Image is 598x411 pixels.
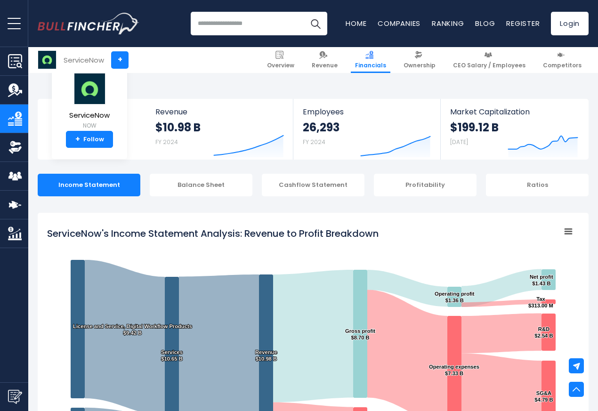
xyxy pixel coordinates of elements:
[378,18,420,28] a: Companies
[111,51,129,69] a: +
[161,349,183,362] text: Services $10.65 B
[453,62,525,69] span: CEO Salary / Employees
[374,174,477,196] div: Profitability
[530,274,553,286] text: Net profit $1.43 B
[38,174,140,196] div: Income Statement
[539,47,586,73] a: Competitors
[38,13,139,34] img: Bullfincher logo
[73,73,106,105] img: NOW logo
[69,121,110,130] small: NOW
[399,47,440,73] a: Ownership
[66,131,113,148] a: +Follow
[534,390,553,403] text: SG&A $4.79 B
[312,62,338,69] span: Revenue
[64,55,104,65] div: ServiceNow
[303,138,325,146] small: FY 2024
[69,112,110,120] span: ServiceNow
[404,62,436,69] span: Ownership
[75,135,80,144] strong: +
[155,138,178,146] small: FY 2024
[432,18,464,28] a: Ranking
[355,62,386,69] span: Financials
[534,326,553,338] text: R&D $2.54 B
[450,120,499,135] strong: $199.12 B
[69,73,110,131] a: ServiceNow NOW
[543,62,582,69] span: Competitors
[450,138,468,146] small: [DATE]
[155,120,201,135] strong: $10.98 B
[262,174,364,196] div: Cashflow Statement
[506,18,540,28] a: Register
[267,62,294,69] span: Overview
[263,47,299,73] a: Overview
[303,107,430,116] span: Employees
[346,18,366,28] a: Home
[449,47,530,73] a: CEO Salary / Employees
[155,107,284,116] span: Revenue
[150,174,252,196] div: Balance Sheet
[73,323,192,336] text: License and Service, Digital Workflow Products $9.42 B
[475,18,495,28] a: Blog
[441,99,588,160] a: Market Capitalization $199.12 B [DATE]
[38,51,56,69] img: NOW logo
[351,47,390,73] a: Financials
[528,296,553,308] text: Tax $313.00 M
[146,99,293,160] a: Revenue $10.98 B FY 2024
[429,364,479,376] text: Operating expenses $7.33 B
[8,140,22,154] img: Ownership
[303,120,339,135] strong: 26,293
[38,13,139,34] a: Go to homepage
[255,349,277,362] text: Revenue $10.98 B
[293,99,440,160] a: Employees 26,293 FY 2024
[47,227,379,240] tspan: ServiceNow's Income Statement Analysis: Revenue to Profit Breakdown
[551,12,589,35] a: Login
[304,12,327,35] button: Search
[435,291,475,303] text: Operating profit $1.36 B
[345,328,375,340] text: Gross profit $8.70 B
[307,47,342,73] a: Revenue
[486,174,589,196] div: Ratios
[450,107,578,116] span: Market Capitalization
